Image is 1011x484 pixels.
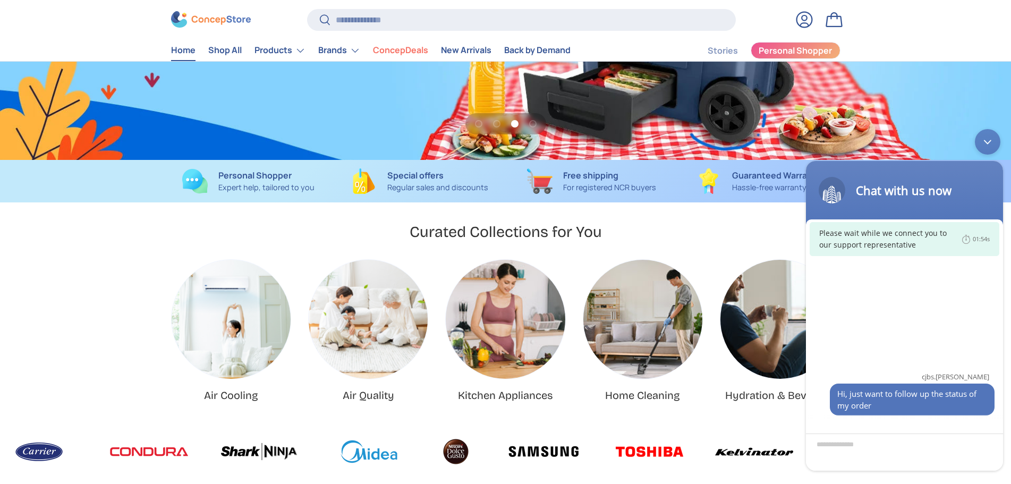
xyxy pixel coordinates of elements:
a: Air Cooling [204,389,258,402]
a: Guaranteed Warranty Hassle-free warranty claims [686,168,840,194]
span: Personal Shopper [759,47,832,55]
a: Special offers Regular sales and discounts [343,168,497,194]
iframe: SalesIQ Chatwindow [801,124,1008,476]
img: Air Quality [309,260,428,379]
a: Home Cleaning [583,260,702,379]
a: Personal Shopper Expert help, tailored to you [171,168,326,194]
a: Hydration & Beverage [725,389,835,402]
a: Air Quality [343,389,394,402]
strong: Personal Shopper [218,169,292,181]
a: Home Cleaning [605,389,680,402]
a: Stories [708,40,738,61]
p: For registered NCR buyers [563,182,656,193]
h2: Curated Collections for You [410,222,602,242]
nav: Secondary [682,40,840,61]
p: Regular sales and discounts [387,182,488,193]
p: Expert help, tailored to you [218,182,315,193]
nav: Primary [171,40,571,61]
a: ConcepDeals [373,40,428,61]
a: New Arrivals [441,40,491,61]
a: Hydration & Beverage [720,260,839,379]
img: Air Cooling | ConcepStore [172,260,291,379]
p: Hassle-free warranty claims [732,182,830,193]
a: Shop All [208,40,242,61]
a: Back by Demand [504,40,571,61]
a: Home [171,40,196,61]
img: ConcepStore [171,12,251,28]
strong: Guaranteed Warranty [732,169,821,181]
strong: Free shipping [563,169,618,181]
a: Kitchen Appliances [446,260,565,379]
a: Personal Shopper [751,42,840,59]
strong: Special offers [387,169,444,181]
a: Air Cooling [172,260,291,379]
summary: Brands [312,40,367,61]
a: Free shipping For registered NCR buyers [514,168,669,194]
summary: Products [248,40,312,61]
a: Kitchen Appliances [458,389,553,402]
